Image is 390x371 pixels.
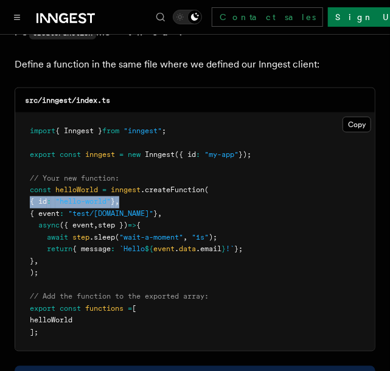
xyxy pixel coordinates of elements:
span: data [179,245,196,254]
span: = [102,186,106,195]
span: "test/[DOMAIN_NAME]" [68,210,153,218]
span: } [153,210,158,218]
span: "wait-a-moment" [119,234,183,242]
span: }; [234,245,243,254]
span: : [196,150,200,159]
span: ${ [145,245,153,254]
span: import [30,127,55,135]
span: : [111,245,115,254]
button: Find something... [153,10,168,24]
span: } [111,198,115,206]
span: helloWorld [55,186,98,195]
span: `Hello [119,245,145,254]
span: // Your new function: [30,174,119,182]
span: } [30,257,34,266]
span: ; [162,127,166,135]
span: event [153,245,175,254]
span: ); [30,269,38,277]
p: Define a function in the same file where we defined our Inngest client: [15,56,375,73]
span: { message [72,245,111,254]
span: from [102,127,119,135]
span: functions [85,305,124,313]
span: ( [204,186,209,195]
span: !` [226,245,234,254]
span: step [72,234,89,242]
span: , [158,210,162,218]
span: : [47,198,51,206]
span: await [47,234,68,242]
span: .email [196,245,221,254]
span: const [60,305,81,313]
span: { Inngest } [55,127,102,135]
a: Contact sales [212,7,323,27]
span: const [30,186,51,195]
span: export [30,150,55,159]
span: step }) [98,221,128,230]
span: . [175,245,179,254]
span: , [94,221,98,230]
span: { event [30,210,60,218]
span: helloWorld [30,316,72,325]
code: src/inngest/index.ts [25,96,110,105]
span: ]; [30,328,38,337]
span: , [34,257,38,266]
span: { [136,221,141,230]
span: { id [30,198,47,206]
span: .sleep [89,234,115,242]
span: "hello-world" [55,198,111,206]
span: [ [132,305,136,313]
span: // Add the function to the exported array: [30,293,209,301]
span: const [60,150,81,159]
span: }); [239,150,251,159]
span: async [38,221,60,230]
span: "my-app" [204,150,239,159]
span: ({ id [175,150,196,159]
span: = [119,150,124,159]
span: : [60,210,64,218]
span: Inngest [145,150,175,159]
span: , [183,234,187,242]
span: "inngest" [124,127,162,135]
span: "1s" [192,234,209,242]
span: export [30,305,55,313]
button: Copy [343,117,371,133]
span: inngest [85,150,115,159]
span: new [128,150,141,159]
span: ({ event [60,221,94,230]
span: } [221,245,226,254]
span: ( [115,234,119,242]
span: return [47,245,72,254]
span: ); [209,234,217,242]
span: , [115,198,119,206]
span: inngest [111,186,141,195]
button: Toggle dark mode [173,10,202,24]
span: .createFunction [141,186,204,195]
span: => [128,221,136,230]
span: = [128,305,132,313]
button: Toggle navigation [10,10,24,24]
